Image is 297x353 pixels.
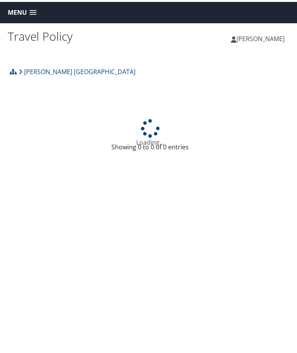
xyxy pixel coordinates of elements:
[8,7,27,14] span: Menu
[14,140,287,154] div: Showing 0 to 0 of 0 entries
[236,33,285,41] span: [PERSON_NAME]
[231,25,292,48] a: [PERSON_NAME]
[8,26,150,43] h1: Travel Policy
[4,4,40,17] a: Menu
[8,117,292,145] div: Loading...
[19,62,135,78] a: [PERSON_NAME] [GEOGRAPHIC_DATA]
